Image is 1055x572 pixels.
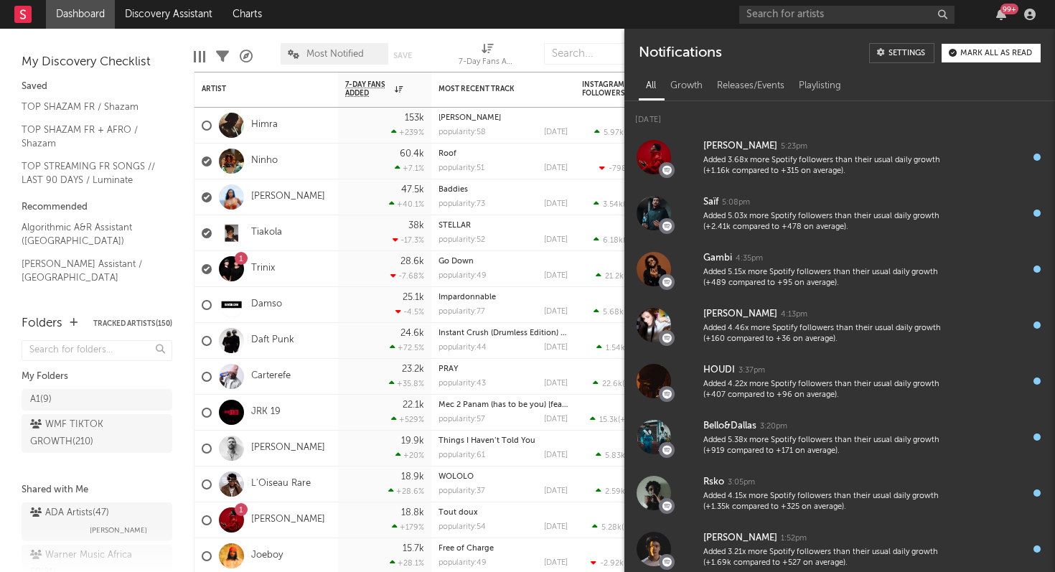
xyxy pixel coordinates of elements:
[781,533,807,544] div: 1:52pm
[22,414,172,453] a: WMF TIKTOK GROWTH(210)
[240,36,253,78] div: A&R Pipeline
[639,43,721,63] div: Notifications
[703,491,956,513] div: Added 4.15x more Spotify followers than their usual daily growth (+1.35k compared to +325 on aver...
[605,452,625,460] span: 5.83k
[603,309,624,317] span: 5.68k
[544,200,568,208] div: [DATE]
[602,380,622,388] span: 22.6k
[439,487,485,495] div: popularity: 37
[703,211,956,233] div: Added 5.03x more Spotify followers than their usual daily growth (+2.41k compared to +478 on aver...
[389,379,424,388] div: +35.8 %
[403,544,424,553] div: 15.7k
[600,560,624,568] span: -2.92k
[703,530,777,547] div: [PERSON_NAME]
[401,472,424,482] div: 18.9k
[345,80,391,98] span: 7-Day Fans Added
[439,329,568,337] div: Instant Crush (Drumless Edition) (feat. Julian Casablancas)
[22,256,158,286] a: [PERSON_NAME] Assistant / [GEOGRAPHIC_DATA]
[603,201,623,209] span: 3.54k
[596,487,654,496] div: ( )
[439,437,568,445] div: Things I Haven’t Told You
[251,191,325,203] a: [PERSON_NAME]
[401,436,424,446] div: 19.9k
[439,401,568,409] div: Mec 2 Panam (has to be you) [feat. Thiago Sub]
[703,323,956,345] div: Added 4.46x more Spotify followers than their usual daily growth (+160 compared to +36 on average).
[544,416,568,423] div: [DATE]
[582,80,632,98] div: Instagram Followers
[30,391,52,408] div: A1 ( 9 )
[22,99,158,115] a: TOP SHAZAM FR / Shazam
[30,505,109,522] div: ADA Artists ( 47 )
[942,44,1041,62] button: Mark all as read
[306,50,364,59] span: Most Notified
[251,299,282,311] a: Damso
[22,159,158,188] a: TOP STREAMING FR SONGS // LAST 90 DAYS / Luminate
[22,340,172,361] input: Search for folders...
[391,128,424,137] div: +239 %
[22,368,172,385] div: My Folders
[390,271,424,281] div: -7.68 %
[624,241,1055,297] a: Gambi4:35pmAdded 5.15x more Spotify followers than their usual daily growth (+489 compared to +95...
[22,78,172,95] div: Saved
[395,307,424,317] div: -4.5 %
[439,85,546,93] div: Most Recent Track
[251,550,283,562] a: Joeboy
[703,267,956,289] div: Added 5.15x more Spotify followers than their usual daily growth (+489 compared to +95 on average).
[251,334,294,347] a: Daft Punk
[739,6,955,24] input: Search for artists
[599,416,618,424] span: 15.3k
[439,114,501,122] a: [PERSON_NAME]
[439,473,568,481] div: WOLOLO
[703,362,735,379] div: HOUDI
[22,389,172,411] a: A1(9)
[400,257,424,266] div: 28.6k
[22,220,158,249] a: Algorithmic A&R Assistant ([GEOGRAPHIC_DATA])
[624,465,1055,521] a: Rsko3:05pmAdded 4.15x more Spotify followers than their usual daily growth (+1.35k compared to +3...
[439,186,568,194] div: Baddies
[439,365,458,373] a: PRAY
[439,164,484,172] div: popularity: 51
[544,344,568,352] div: [DATE]
[22,502,172,541] a: ADA Artists(47)[PERSON_NAME]
[544,451,568,459] div: [DATE]
[439,473,474,481] a: WOLOLO
[703,306,777,323] div: [PERSON_NAME]
[439,114,568,122] div: LIL WAYNE
[591,558,654,568] div: ( )
[401,508,424,517] div: 18.8k
[439,222,568,230] div: STELLAR
[439,294,496,301] a: Impardonnable
[389,200,424,209] div: +40.1 %
[601,524,622,532] span: 5.28k
[544,236,568,244] div: [DATE]
[251,478,311,490] a: L'Oiseau Rare
[439,523,486,531] div: popularity: 54
[393,235,424,245] div: -17.3 %
[996,9,1006,20] button: 99+
[544,272,568,280] div: [DATE]
[544,559,568,567] div: [DATE]
[792,74,848,98] div: Playlisting
[596,271,654,281] div: ( )
[408,221,424,230] div: 38k
[439,416,485,423] div: popularity: 57
[439,128,486,136] div: popularity: 58
[93,320,172,327] button: Tracked Artists(150)
[624,297,1055,353] a: [PERSON_NAME]4:13pmAdded 4.46x more Spotify followers than their usual daily growth (+160 compare...
[599,164,654,173] div: ( )
[90,522,147,539] span: [PERSON_NAME]
[400,329,424,338] div: 24.6k
[703,418,756,435] div: Bello&Dallas
[22,315,62,332] div: Folders
[1000,4,1018,14] div: 99 +
[703,194,718,211] div: Saïf
[594,235,654,245] div: ( )
[216,36,229,78] div: Filters
[590,415,654,424] div: ( )
[596,451,654,460] div: ( )
[439,437,535,445] a: Things I Haven’t Told You
[593,379,654,388] div: ( )
[609,165,627,173] span: -798
[624,129,1055,185] a: [PERSON_NAME]5:23pmAdded 3.68x more Spotify followers than their usual daily growth (+1.16k compa...
[439,329,646,337] a: Instant Crush (Drumless Edition) (feat. [PERSON_NAME])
